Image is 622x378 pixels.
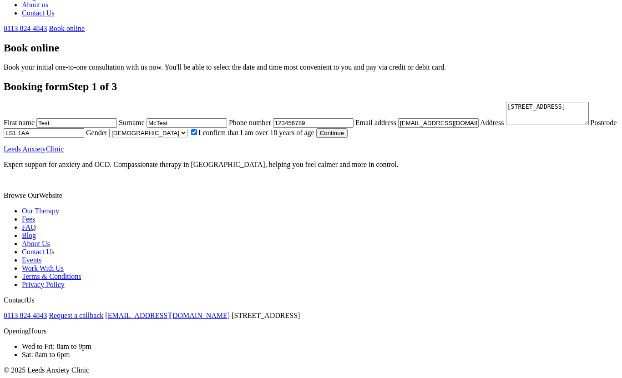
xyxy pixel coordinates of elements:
label: Postcode [591,119,617,126]
span: Contact [4,296,26,304]
a: 0113 824 4843 [4,25,47,32]
span: Browse Our [4,192,39,199]
a: Request a callback [49,312,103,319]
p: Us [4,296,618,304]
input: I confirm that I am over 18 years of age [191,129,197,135]
li: Wed to Fri: 8am to 9pm [22,343,618,351]
span: [STREET_ADDRESS] [232,312,300,319]
a: FAQ [22,223,36,231]
span: Clinic [46,145,64,153]
li: Sat: 8am to 6pm [22,351,618,359]
a: Fees [22,215,35,223]
a: Work With Us [22,264,64,272]
a: Leeds AnxietyClinic [4,145,64,153]
p: Expert support for anxiety and OCD. Compassionate therapy in [GEOGRAPHIC_DATA], helping you feel ... [4,161,618,169]
a: Privacy Policy [22,281,65,288]
a: Events [22,256,42,264]
textarea: [STREET_ADDRESS] [506,102,589,125]
a: Book online [49,25,85,32]
div: © 2025 Leeds Anxiety Clinic [4,366,618,374]
h1: Book online [4,42,618,54]
p: Website [4,192,618,200]
a: Our Therapy [22,207,59,215]
a: 0113 824 4843 [4,312,47,319]
span: Step 1 of 3 [68,81,117,92]
a: [EMAIL_ADDRESS][DOMAIN_NAME] [105,312,230,319]
label: First name [4,119,35,126]
a: About Us [22,240,50,247]
label: Gender [86,129,107,136]
label: Email address [355,119,396,126]
label: Address [480,119,504,126]
span: Opening [4,327,29,335]
p: Book your initial one-to-one consultation with us now. You'll be able to select the date and time... [4,63,618,71]
label: I confirm that I am over 18 years of age [189,129,314,136]
p: Hours [4,327,618,335]
a: Blog [22,232,36,239]
button: Continue [316,128,348,138]
a: About us [22,1,48,9]
a: Contact Us [22,9,55,17]
h2: Booking form [4,81,618,93]
label: Phone number [229,119,271,126]
a: Terms & Conditions [22,272,81,280]
a: Contact Us [22,248,55,256]
label: Surname [119,119,145,126]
